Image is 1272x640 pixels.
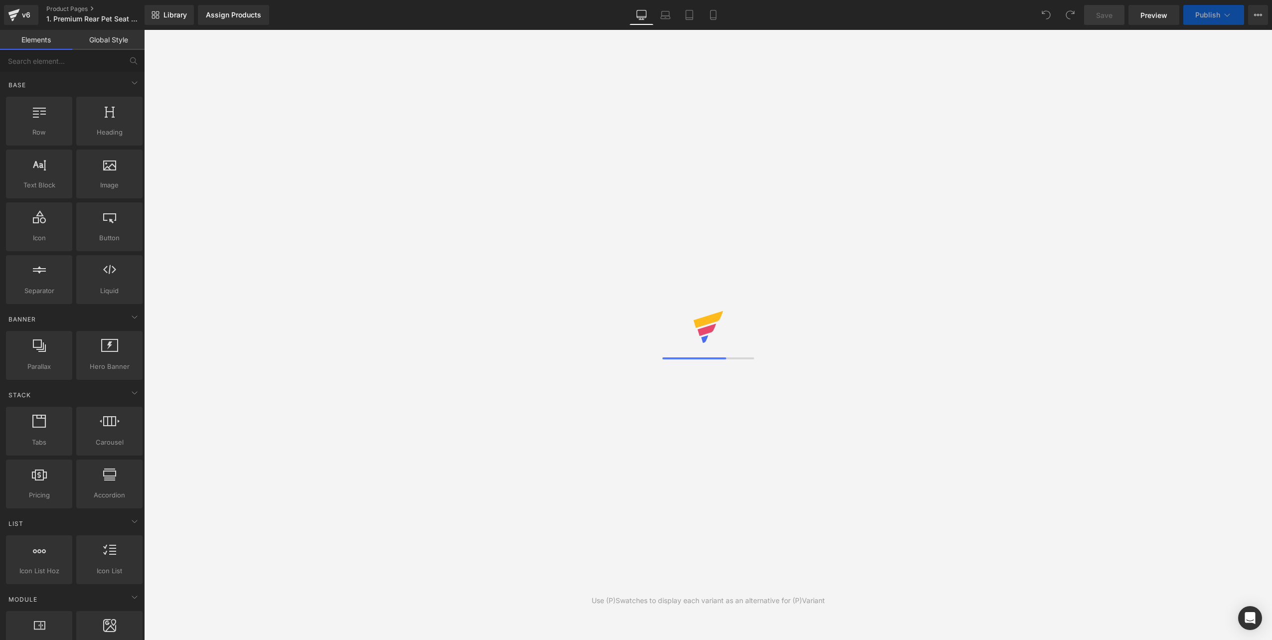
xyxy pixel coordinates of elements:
[206,11,261,19] div: Assign Products
[701,5,725,25] a: Mobile
[46,5,161,13] a: Product Pages
[9,437,69,448] span: Tabs
[9,361,69,372] span: Parallax
[1036,5,1056,25] button: Undo
[7,519,24,528] span: List
[677,5,701,25] a: Tablet
[9,127,69,138] span: Row
[9,180,69,190] span: Text Block
[9,490,69,500] span: Pricing
[72,30,145,50] a: Global Style
[20,8,32,21] div: v6
[653,5,677,25] a: Laptop
[79,286,140,296] span: Liquid
[1128,5,1179,25] a: Preview
[1140,10,1167,20] span: Preview
[630,5,653,25] a: Desktop
[145,5,194,25] a: New Library
[79,233,140,243] span: Button
[79,361,140,372] span: Hero Banner
[9,566,69,576] span: Icon List Hoz
[7,80,27,90] span: Base
[7,595,38,604] span: Module
[79,180,140,190] span: Image
[79,490,140,500] span: Accordion
[1195,11,1220,19] span: Publish
[163,10,187,19] span: Library
[79,437,140,448] span: Carousel
[1060,5,1080,25] button: Redo
[1248,5,1268,25] button: More
[9,286,69,296] span: Separator
[7,390,32,400] span: Stack
[79,566,140,576] span: Icon List
[46,15,142,23] span: 1. Premium Rear Pet Seat Cover
[9,233,69,243] span: Icon
[1183,5,1244,25] button: Publish
[1238,606,1262,630] div: Open Intercom Messenger
[592,595,825,606] div: Use (P)Swatches to display each variant as an alternative for (P)Variant
[4,5,38,25] a: v6
[79,127,140,138] span: Heading
[7,315,37,324] span: Banner
[1096,10,1113,20] span: Save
